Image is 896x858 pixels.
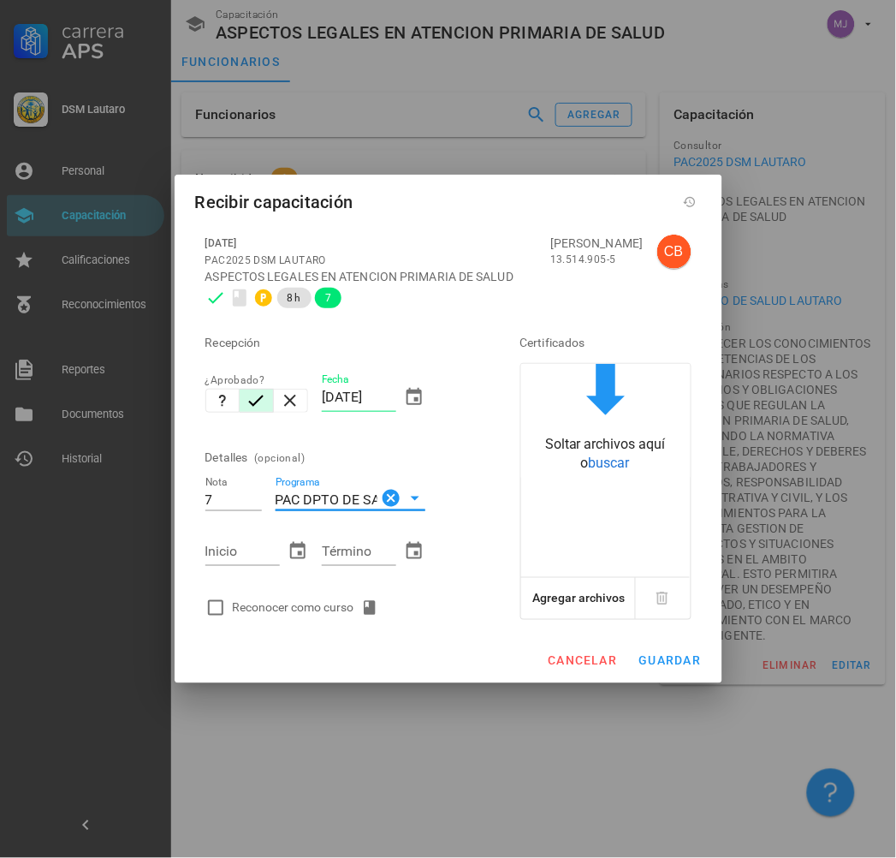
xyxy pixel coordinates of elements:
span: cancelar [547,654,617,668]
span: CB [664,235,683,269]
button: Soltar archivos aquí obuscar [521,364,691,478]
button: Clear Programa [381,488,401,509]
div: Reconocer como curso [233,598,385,618]
div: (opcional) [254,450,305,467]
div: [DATE] [205,235,537,252]
div: ¿Aprobado? [205,372,309,389]
span: buscar [589,455,630,471]
button: Agregar archivos [529,578,630,619]
div: Recibir capacitación [195,188,353,216]
span: guardar [638,654,702,668]
label: Fecha [322,373,349,386]
div: avatar [657,235,691,269]
label: Programa [276,476,321,489]
div: Recepción [205,322,472,363]
span: PAC2025 DSM LAUTARO [205,254,327,266]
label: Nota [205,476,228,489]
div: [PERSON_NAME] [550,235,643,251]
span: 8 h [288,288,301,308]
button: cancelar [540,646,624,676]
div: Detalles [205,437,248,478]
button: Agregar archivos [521,578,636,619]
div: 13.514.905-5 [550,251,643,268]
button: guardar [632,646,709,676]
div: Soltar archivos aquí o [521,435,691,474]
div: ASPECTOS LEGALES EN ATENCION PRIMARIA DE SALUD [205,269,537,284]
span: 7 [325,288,331,308]
div: Certificados [520,322,691,363]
